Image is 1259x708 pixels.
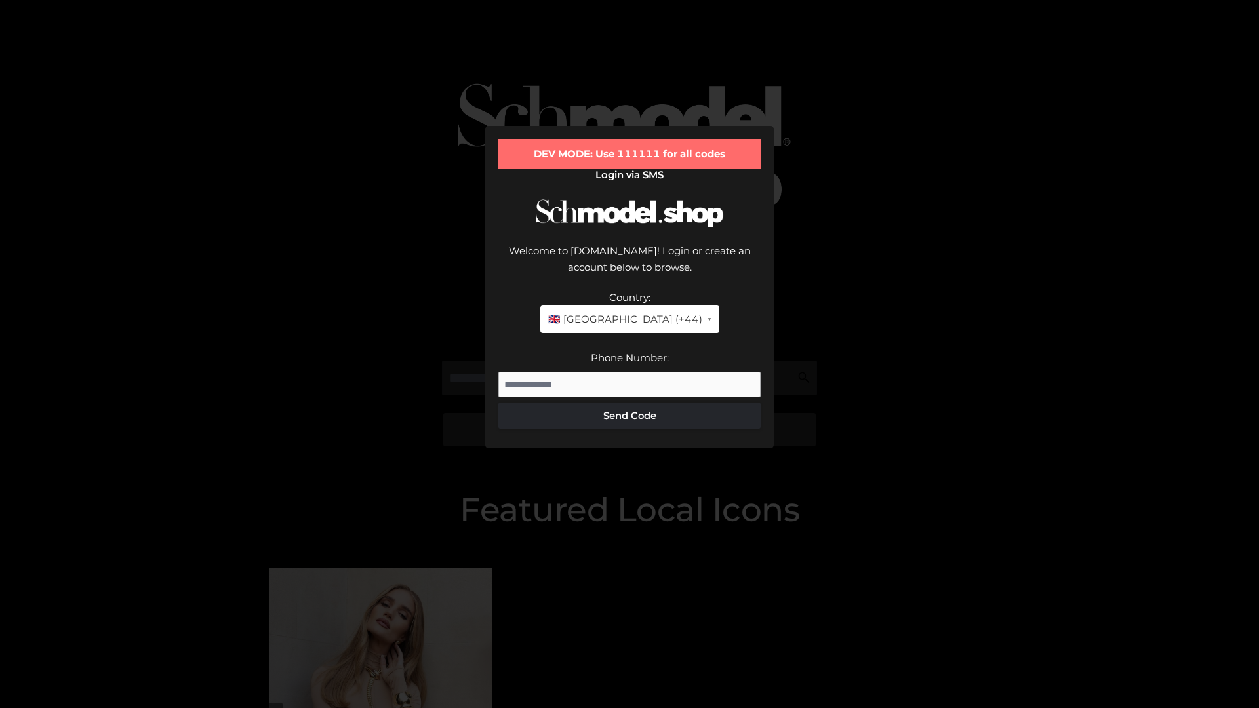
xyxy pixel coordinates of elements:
img: Schmodel Logo [531,187,728,239]
button: Send Code [498,403,761,429]
div: Welcome to [DOMAIN_NAME]! Login or create an account below to browse. [498,243,761,289]
div: DEV MODE: Use 111111 for all codes [498,139,761,169]
label: Phone Number: [591,351,669,364]
h2: Login via SMS [498,169,761,181]
span: 🇬🇧 [GEOGRAPHIC_DATA] (+44) [548,311,702,328]
label: Country: [609,291,650,304]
